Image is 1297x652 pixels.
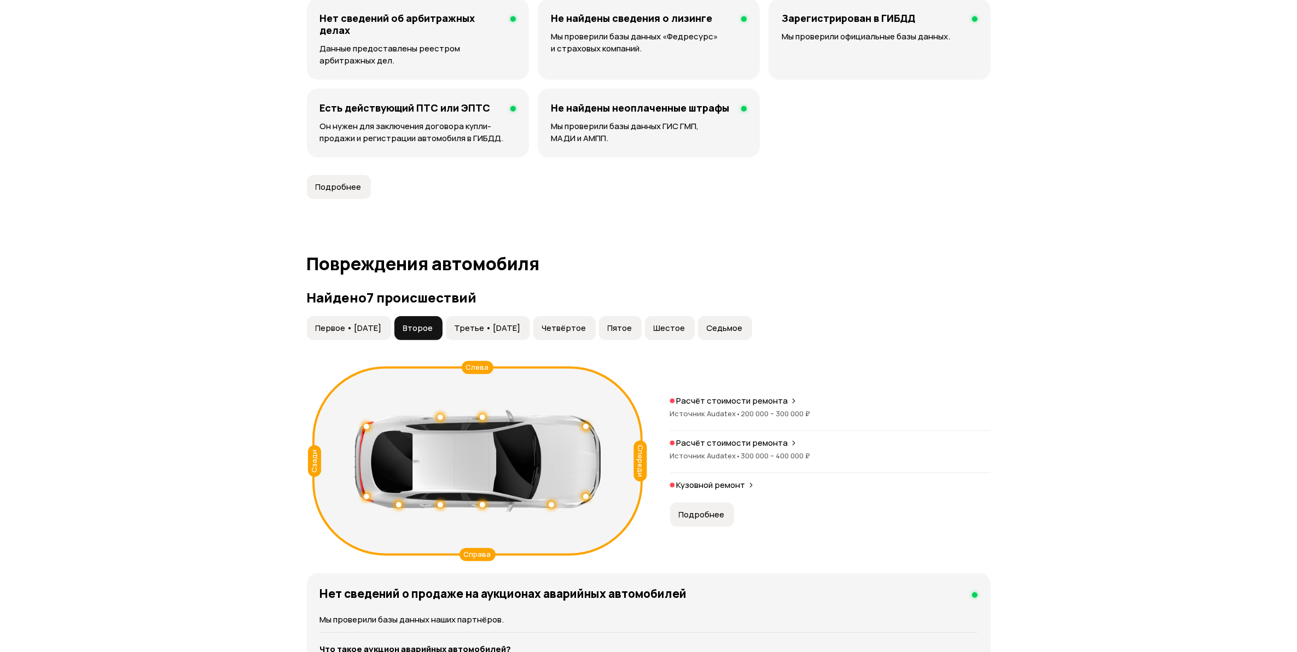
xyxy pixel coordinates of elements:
[533,316,596,340] button: Четвёртое
[679,509,725,520] span: Подробнее
[462,361,493,374] div: Слева
[542,323,586,334] span: Четвёртое
[394,316,443,340] button: Второе
[677,395,788,406] p: Расчёт стоимости ремонта
[403,323,433,334] span: Второе
[320,102,491,114] h4: Есть действующий ПТС или ЭПТС
[307,254,991,273] h1: Повреждения автомобиля
[460,548,496,561] div: Справа
[741,451,811,461] span: 300 000 – 400 000 ₽
[654,323,685,334] span: Шестое
[782,12,915,24] h4: Зарегистрирован в ГИБДД
[320,120,516,144] p: Он нужен для заключения договора купли-продажи и регистрации автомобиля в ГИБДД.
[645,316,695,340] button: Шестое
[782,31,978,43] p: Мы проверили официальные базы данных.
[320,43,516,67] p: Данные предоставлены реестром арбитражных дел.
[551,120,747,144] p: Мы проверили базы данных ГИС ГМП, МАДИ и АМПП.
[736,409,741,418] span: •
[320,614,978,626] p: Мы проверили базы данных наших партнёров.
[736,451,741,461] span: •
[599,316,642,340] button: Пятое
[698,316,752,340] button: Седьмое
[551,102,729,114] h4: Не найдены неоплаченные штрафы
[320,12,502,36] h4: Нет сведений об арбитражных делах
[677,438,788,449] p: Расчёт стоимости ремонта
[670,451,741,461] span: Источник Audatex
[707,323,743,334] span: Седьмое
[551,12,712,24] h4: Не найдены сведения о лизинге
[308,445,321,477] div: Сзади
[670,503,734,527] button: Подробнее
[316,323,382,334] span: Первое • [DATE]
[307,290,991,305] h3: Найдено 7 происшествий
[551,31,747,55] p: Мы проверили базы данных «Федресурс» и страховых компаний.
[741,409,811,418] span: 200 000 – 300 000 ₽
[677,480,746,491] p: Кузовной ремонт
[307,316,391,340] button: Первое • [DATE]
[455,323,521,334] span: Третье • [DATE]
[307,175,371,199] button: Подробнее
[670,409,741,418] span: Источник Audatex
[320,586,687,601] h4: Нет сведений о продаже на аукционах аварийных автомобилей
[608,323,632,334] span: Пятое
[316,182,362,193] span: Подробнее
[633,441,647,482] div: Спереди
[446,316,530,340] button: Третье • [DATE]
